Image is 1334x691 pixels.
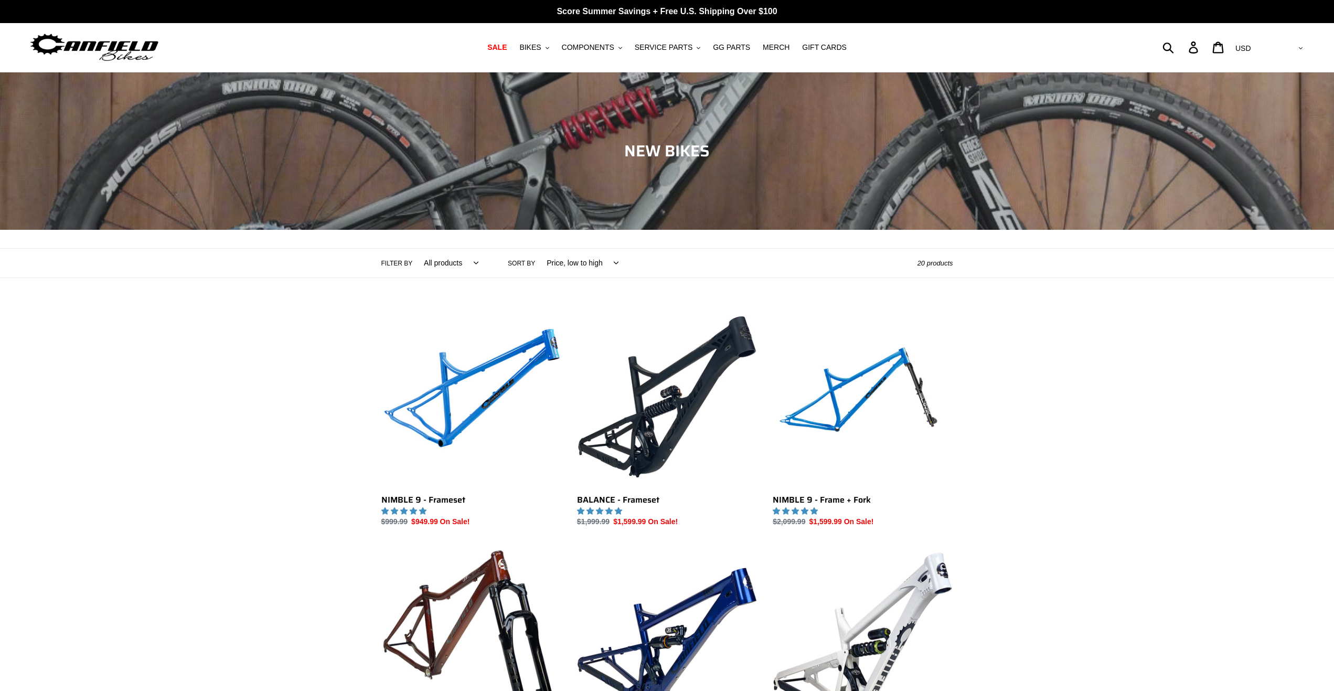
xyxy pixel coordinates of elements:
[482,40,512,55] a: SALE
[562,43,614,52] span: COMPONENTS
[713,43,750,52] span: GG PARTS
[802,43,847,52] span: GIFT CARDS
[508,259,535,268] label: Sort by
[797,40,852,55] a: GIFT CARDS
[557,40,627,55] button: COMPONENTS
[763,43,789,52] span: MERCH
[629,40,706,55] button: SERVICE PARTS
[708,40,755,55] a: GG PARTS
[487,43,507,52] span: SALE
[29,31,160,64] img: Canfield Bikes
[514,40,554,55] button: BIKES
[381,259,413,268] label: Filter by
[635,43,692,52] span: SERVICE PARTS
[624,139,710,163] span: NEW BIKES
[917,259,953,267] span: 20 products
[1168,36,1195,59] input: Search
[757,40,795,55] a: MERCH
[519,43,541,52] span: BIKES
